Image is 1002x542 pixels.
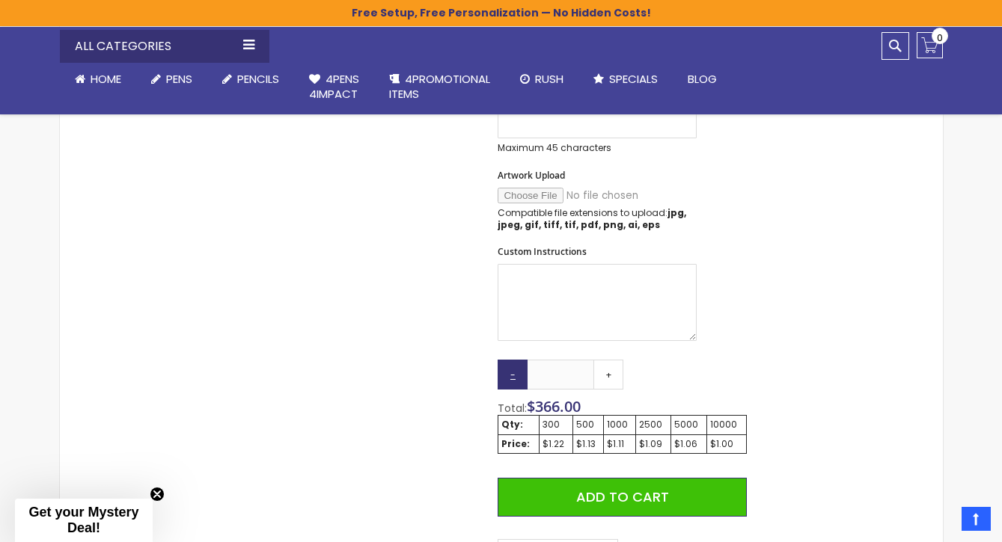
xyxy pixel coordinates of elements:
span: Pencils [237,71,279,87]
span: Pens [166,71,192,87]
a: 4PROMOTIONALITEMS [374,63,505,111]
div: All Categories [60,30,269,63]
a: - [498,360,528,389]
a: Pencils [207,63,294,96]
span: Get your Mystery Deal! [28,505,138,535]
strong: Qty: [501,418,523,431]
a: 0 [917,32,943,58]
span: Specials [609,71,658,87]
a: Rush [505,63,578,96]
span: Artwork Upload [498,169,565,182]
div: $1.22 [543,438,569,450]
span: 4Pens 4impact [309,71,359,102]
span: Custom Instructions [498,245,587,258]
span: Blog [688,71,717,87]
span: $ [527,396,581,416]
p: Maximum 45 characters [498,142,697,154]
button: Add to Cart [498,478,746,517]
p: Compatible file extensions to upload: [498,207,697,231]
button: Close teaser [150,487,165,502]
div: Get your Mystery Deal!Close teaser [15,499,153,542]
div: $1.09 [639,438,668,450]
div: $1.13 [576,438,600,450]
span: 0 [937,31,943,45]
div: $1.00 [710,438,743,450]
span: Add to Cart [576,487,669,506]
div: 300 [543,419,569,431]
div: 5000 [674,419,703,431]
a: Pens [136,63,207,96]
span: 366.00 [535,396,581,416]
span: Total: [498,401,527,416]
div: $1.06 [674,438,703,450]
span: 4PROMOTIONAL ITEMS [389,71,490,102]
a: + [593,360,623,389]
a: Blog [673,63,732,96]
strong: jpg, jpeg, gif, tiff, tif, pdf, png, ai, eps [498,206,686,231]
div: 500 [576,419,600,431]
a: Home [60,63,136,96]
a: Specials [578,63,673,96]
div: 2500 [639,419,668,431]
a: Top [962,507,991,531]
strong: Price: [501,437,530,450]
span: Home [91,71,121,87]
div: 1000 [607,419,632,431]
div: $1.11 [607,438,632,450]
a: 4Pens4impact [294,63,374,111]
span: Rush [535,71,563,87]
div: 10000 [710,419,743,431]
